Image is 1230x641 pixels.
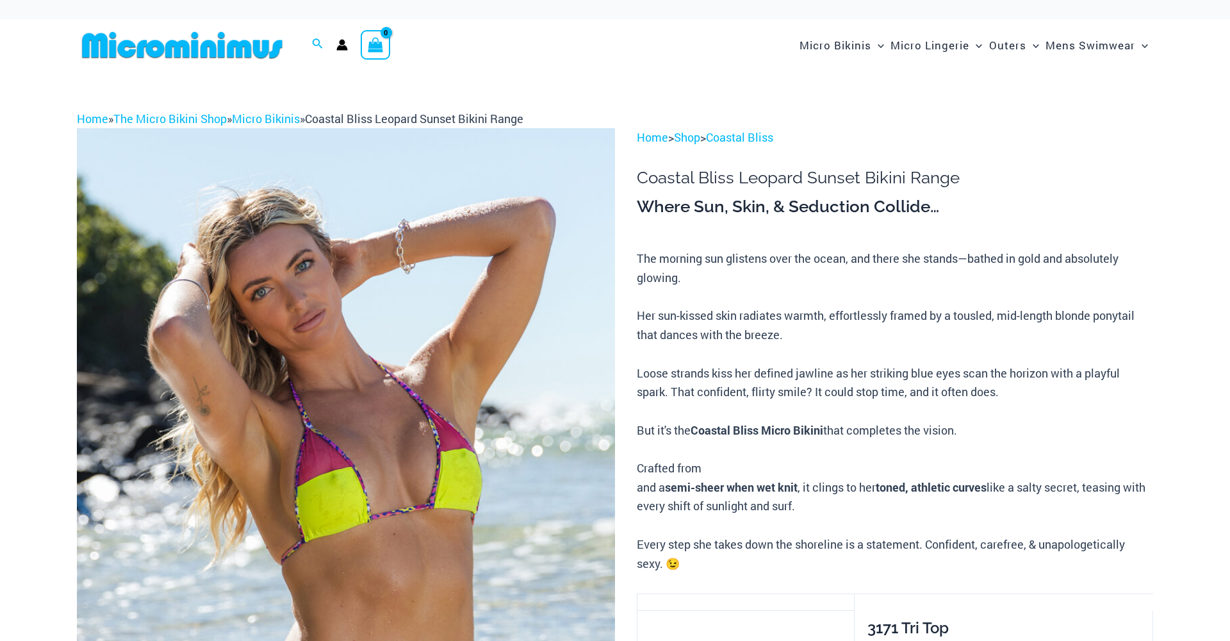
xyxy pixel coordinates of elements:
span: Mens Swimwear [1045,29,1135,62]
h3: Where Sun, Skin, & Seduction Collide… [637,196,1153,218]
a: View Shopping Cart, empty [361,30,390,60]
span: Coastal Bliss Leopard Sunset Bikini Range [305,111,523,126]
p: > > [637,128,1153,147]
a: Coastal Bliss [706,129,773,145]
a: Micro LingerieMenu ToggleMenu Toggle [887,26,985,65]
span: Micro Lingerie [890,29,969,62]
span: Menu Toggle [1135,29,1148,62]
a: Home [77,111,108,126]
a: OutersMenu ToggleMenu Toggle [986,26,1042,65]
a: Account icon link [336,39,348,51]
span: Menu Toggle [1026,29,1039,62]
span: » » » [77,111,523,126]
nav: Site Navigation [794,24,1153,67]
a: Search icon link [312,37,324,53]
span: Outers [989,29,1026,62]
div: and a , it clings to her like a salty secret, teasing with every shift of sunlight and surf. Ever... [637,478,1153,574]
span: Menu Toggle [969,29,982,62]
span: Menu Toggle [871,29,884,62]
b: toned, athletic curves [876,479,987,495]
b: semi-sheer when wet knit [665,479,798,495]
a: Micro Bikinis [232,111,300,126]
b: Coastal Bliss Micro Bikini [691,422,823,438]
span: Micro Bikinis [799,29,871,62]
a: Micro BikinisMenu ToggleMenu Toggle [796,26,887,65]
a: The Micro Bikini Shop [113,111,227,126]
p: The morning sun glistens over the ocean, and there she stands—bathed in gold and absolutely glowi... [637,249,1153,573]
a: Mens SwimwearMenu ToggleMenu Toggle [1042,26,1151,65]
img: MM SHOP LOGO FLAT [77,31,288,60]
a: Home [637,129,668,145]
h1: Coastal Bliss Leopard Sunset Bikini Range [637,168,1153,188]
span: 3171 Tri Top [867,619,949,637]
a: Shop [674,129,700,145]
